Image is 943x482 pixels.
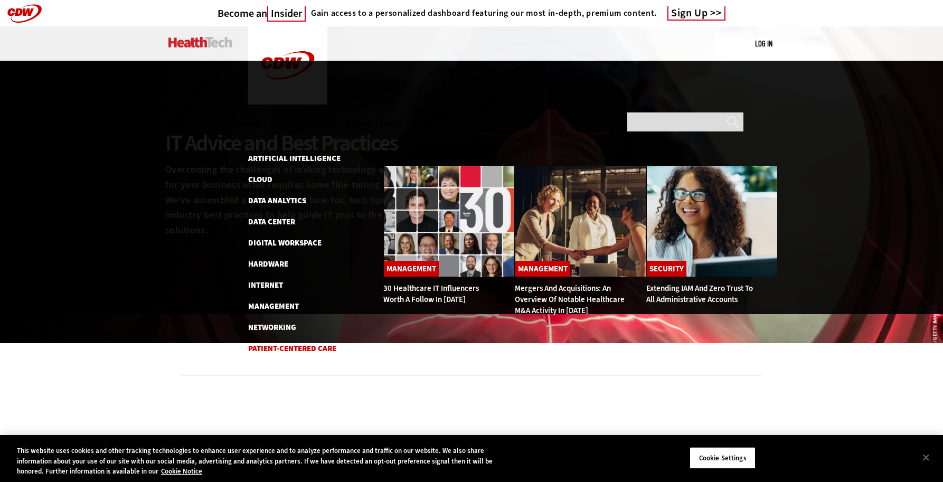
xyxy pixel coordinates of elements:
img: Home [248,26,327,105]
img: collage of influencers [383,165,515,277]
a: Artificial Intelligence [248,153,341,164]
a: Security [248,364,282,375]
a: Cloud [248,174,272,185]
a: Software [248,385,286,396]
a: Management [248,301,299,311]
img: business leaders shake hands in conference room [515,165,646,277]
a: Gain access to a personalized dashboard featuring our most in-depth, premium content. [306,8,657,18]
button: Cookie Settings [690,447,756,469]
div: User menu [755,38,772,49]
a: Sign Up [667,6,725,21]
a: Management [384,261,439,277]
div: This website uses cookies and other tracking technologies to enhance user experience and to analy... [17,446,518,477]
a: Data Analytics [248,195,306,206]
h3: Become an [218,7,306,20]
img: Administrative assistant [646,165,778,277]
a: Log in [755,39,772,48]
span: Insider [267,6,306,22]
a: Hardware [248,259,288,269]
a: Patient-Centered Care [248,343,336,354]
a: Data Center [248,216,295,227]
a: Management [515,261,570,277]
a: Mergers and Acquisitions: An Overview of Notable Healthcare M&A Activity in [DATE] [515,283,625,316]
img: Home [168,37,232,48]
a: Digital Workspace [248,238,322,248]
a: Networking [248,322,296,333]
a: More information about your privacy [161,467,202,476]
a: Extending IAM and Zero Trust to All Administrative Accounts [646,283,753,305]
a: Internet [248,280,283,290]
button: Close [914,446,938,469]
h4: Gain access to a personalized dashboard featuring our most in-depth, premium content. [311,8,657,18]
a: 30 Healthcare IT Influencers Worth a Follow in [DATE] [383,283,479,305]
a: Security [647,261,686,277]
a: Become anInsider [218,7,306,20]
iframe: advertisement [279,391,664,439]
